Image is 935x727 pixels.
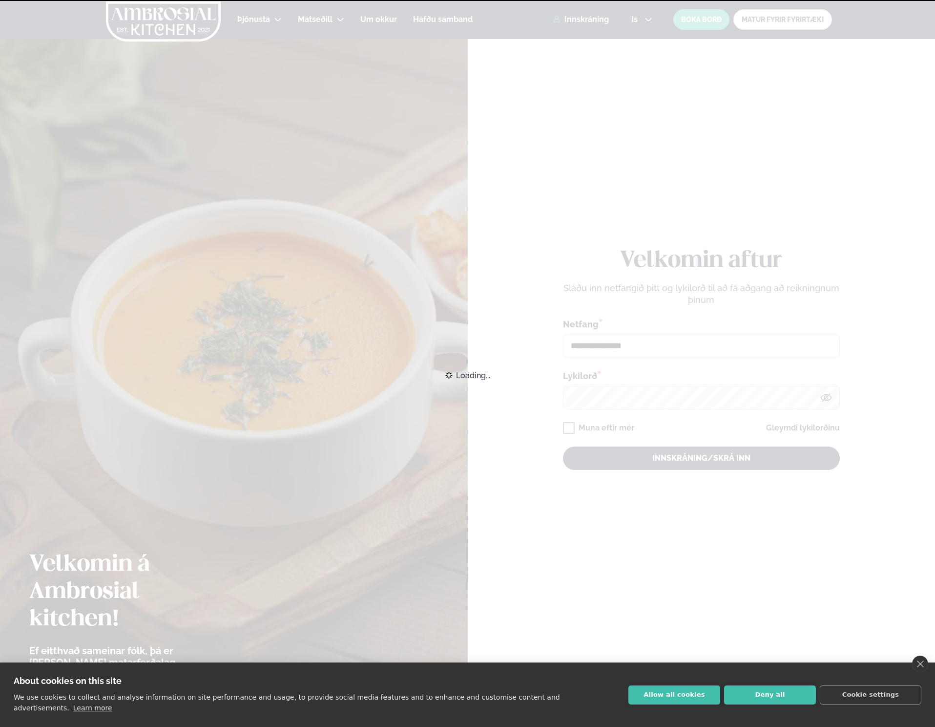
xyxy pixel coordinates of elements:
[724,685,816,705] button: Deny all
[820,685,921,705] button: Cookie settings
[73,704,112,712] a: Learn more
[14,676,122,686] strong: About cookies on this site
[912,656,928,672] a: close
[14,693,560,712] p: We use cookies to collect and analyse information on site performance and usage, to provide socia...
[628,685,720,705] button: Allow all cookies
[456,364,490,386] span: Loading...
